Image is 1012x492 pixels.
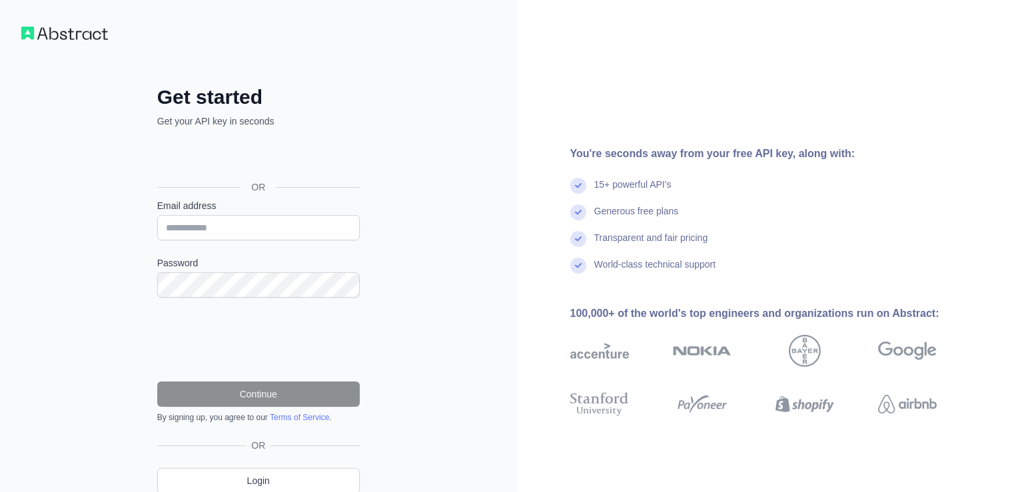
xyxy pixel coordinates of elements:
div: Inloggen met Google. Wordt geopend in een nieuw tabblad [157,142,357,172]
a: Terms of Service [270,413,329,422]
img: stanford university [570,389,629,419]
span: OR [246,439,270,452]
img: check mark [570,204,586,220]
div: 15+ powerful API's [594,178,672,204]
button: Continue [157,381,360,407]
img: payoneer [673,389,732,419]
iframe: reCAPTCHA [157,314,360,366]
img: check mark [570,231,586,247]
p: Get your API key in seconds [157,115,360,128]
label: Email address [157,199,360,212]
div: 100,000+ of the world's top engineers and organizations run on Abstract: [570,306,979,322]
div: Generous free plans [594,204,679,231]
div: By signing up, you agree to our . [157,412,360,423]
img: accenture [570,335,629,367]
h2: Get started [157,85,360,109]
span: OR [241,180,276,194]
div: Transparent and fair pricing [594,231,708,258]
iframe: Knop Inloggen met Google [151,142,364,172]
img: nokia [673,335,732,367]
img: google [878,335,937,367]
label: Password [157,256,360,270]
img: check mark [570,178,586,194]
img: bayer [789,335,821,367]
img: check mark [570,258,586,274]
img: shopify [775,389,834,419]
div: World-class technical support [594,258,716,284]
img: airbnb [878,389,937,419]
img: Workflow [21,27,108,40]
div: You're seconds away from your free API key, along with: [570,146,979,162]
